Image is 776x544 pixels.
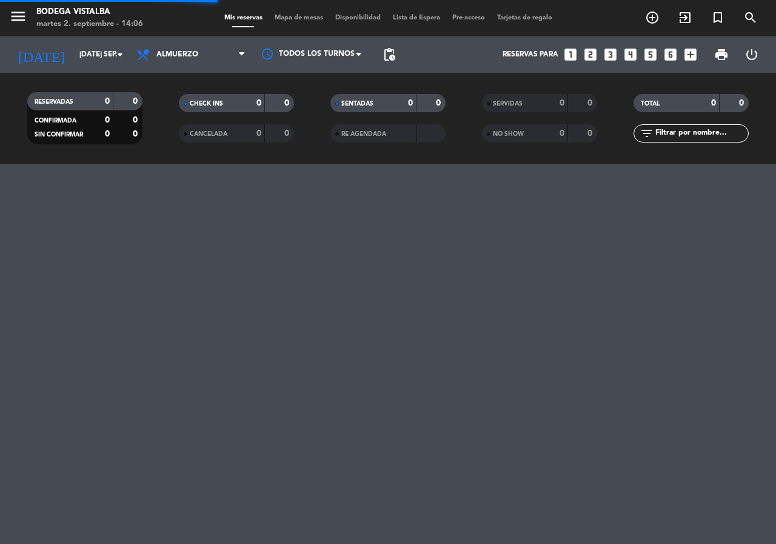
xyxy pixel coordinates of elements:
i: looks_3 [603,47,618,62]
i: looks_5 [643,47,658,62]
span: print [714,47,729,62]
i: add_circle_outline [645,10,660,25]
i: looks_one [563,47,578,62]
i: search [743,10,758,25]
button: menu [9,7,27,30]
span: CHECK INS [190,101,223,107]
strong: 0 [105,97,110,106]
span: CANCELADA [190,131,227,137]
strong: 0 [560,99,564,107]
strong: 0 [133,130,140,138]
strong: 0 [739,99,746,107]
strong: 0 [711,99,716,107]
i: looks_4 [623,47,638,62]
span: RE AGENDADA [341,131,386,137]
i: arrow_drop_down [113,47,127,62]
i: exit_to_app [678,10,692,25]
strong: 0 [133,97,140,106]
i: turned_in_not [711,10,725,25]
i: looks_6 [663,47,678,62]
i: power_settings_new [744,47,759,62]
i: filter_list [640,126,654,141]
strong: 0 [284,129,292,138]
strong: 0 [284,99,292,107]
div: LOG OUT [737,36,767,73]
strong: 0 [105,116,110,124]
strong: 0 [133,116,140,124]
strong: 0 [560,129,564,138]
span: Tarjetas de regalo [491,15,558,21]
span: Mis reservas [218,15,269,21]
span: pending_actions [382,47,396,62]
i: menu [9,7,27,25]
strong: 0 [587,99,595,107]
i: looks_two [583,47,598,62]
span: SERVIDAS [493,101,523,107]
input: Filtrar por nombre... [654,127,748,140]
strong: 0 [256,99,261,107]
span: Mapa de mesas [269,15,329,21]
span: NO SHOW [493,131,524,137]
div: BODEGA VISTALBA [36,6,143,18]
span: SIN CONFIRMAR [35,132,83,138]
span: CONFIRMADA [35,118,76,124]
i: add_box [683,47,698,62]
span: Lista de Espera [387,15,446,21]
span: Disponibilidad [329,15,387,21]
span: RESERVADAS [35,99,73,105]
strong: 0 [105,130,110,138]
span: Reservas para [503,50,558,59]
strong: 0 [436,99,443,107]
strong: 0 [587,129,595,138]
span: Almuerzo [156,50,198,59]
strong: 0 [408,99,413,107]
strong: 0 [256,129,261,138]
span: Pre-acceso [446,15,491,21]
span: SENTADAS [341,101,373,107]
span: TOTAL [641,101,660,107]
i: [DATE] [9,41,73,68]
div: martes 2. septiembre - 14:06 [36,18,143,30]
